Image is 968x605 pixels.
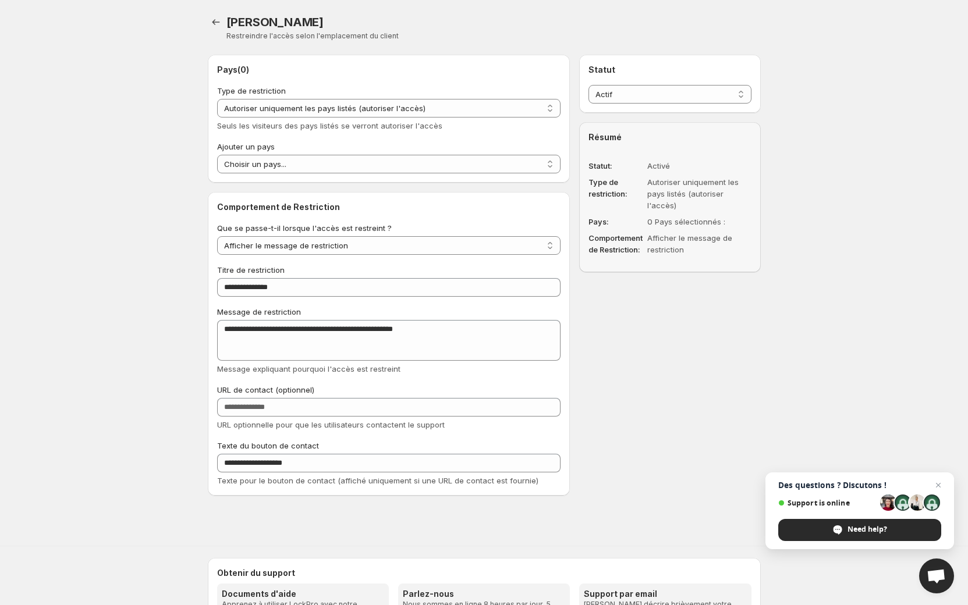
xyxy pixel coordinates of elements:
[217,441,319,450] span: Texte du bouton de contact
[778,499,876,507] span: Support is online
[778,519,941,541] div: Need help?
[217,307,301,316] span: Message de restriction
[217,64,561,76] h2: Pays ( 0 )
[647,160,751,172] dd: Activé
[217,567,751,579] h2: Obtenir du support
[217,364,400,373] span: Message expliquant pourquoi l'accès est restreint
[217,420,445,429] span: URL optionnelle pour que les utilisateurs contactent le support
[647,232,751,255] dd: Afficher le message de restriction
[588,176,643,211] dt: Type de restriction :
[403,588,565,600] h3: Parlez-nous
[217,385,314,394] span: URL de contact (optionnel)
[217,201,561,213] h2: Comportement de Restriction
[217,476,538,485] span: Texte pour le bouton de contact (affiché uniquement si une URL de contact est fournie)
[208,14,224,30] button: Retour
[919,558,954,593] div: Open chat
[217,142,275,151] span: Ajouter un pays
[584,588,746,600] h3: Support par email
[217,86,286,95] span: Type de restriction
[778,481,941,490] span: Des questions ? Discutons !
[588,216,643,227] dt: Pays :
[222,588,384,600] h3: Documents d'aide
[588,131,751,143] h2: Résumé
[588,232,643,255] dt: Comportement de Restriction :
[226,15,324,29] span: [PERSON_NAME]
[848,524,887,535] span: Need help?
[588,160,643,172] dt: Statut :
[931,478,945,492] span: Close chat
[647,176,751,211] dd: Autoriser uniquement les pays listés (autoriser l'accès)
[217,223,392,233] span: Que se passe-t-il lorsque l'accès est restreint ?
[588,64,751,76] h2: Statut
[647,216,751,227] dd: 0 Pays sélectionnés :
[217,121,442,130] span: Seuls les visiteurs des pays listés se verront autoriser l'accès
[226,31,761,41] p: Restreindre l'accès selon l'emplacement du client
[217,265,285,275] span: Titre de restriction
